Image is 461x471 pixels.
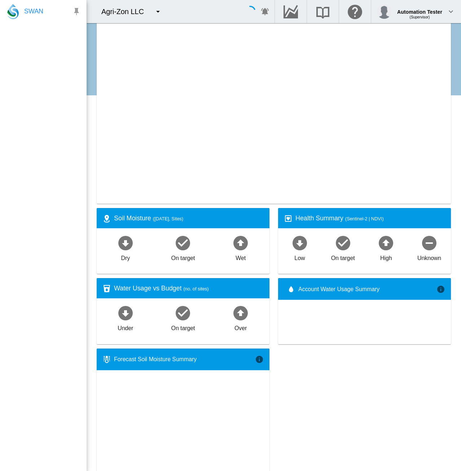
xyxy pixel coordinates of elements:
span: (no. of sites) [183,286,208,291]
div: Under [118,321,133,332]
md-icon: Click here for help [346,7,364,16]
div: Dry [121,251,130,262]
div: Automation Tester [397,5,442,13]
md-icon: icon-arrow-down-bold-circle [117,234,134,251]
button: icon-bell-ring [258,4,272,19]
button: icon-menu-down [151,4,165,19]
div: Agri-Zon LLC [101,7,150,17]
span: ([DATE], Sites) [153,216,183,221]
span: SWAN [24,7,43,16]
md-icon: Search the knowledge base [314,7,332,16]
md-icon: icon-bell-ring [261,7,269,16]
img: profile.jpg [377,4,391,19]
md-icon: icon-map-marker-radius [102,214,111,223]
md-icon: icon-chevron-down [447,7,455,16]
img: SWAN-Landscape-Logo-Colour-drop.png [7,4,19,19]
div: On target [171,251,195,262]
md-icon: icon-cup-water [102,284,111,293]
md-icon: icon-arrow-up-bold-circle [377,234,395,251]
div: Water Usage vs Budget [114,284,264,293]
md-icon: icon-checkbox-marked-circle [334,234,352,251]
md-icon: icon-arrow-up-bold-circle [232,304,249,321]
md-icon: icon-arrow-up-bold-circle [232,234,249,251]
div: Forecast Soil Moisture Summary [114,355,255,363]
md-icon: icon-information [255,355,264,364]
div: Soil Moisture [114,214,264,223]
div: Health Summary [295,214,445,223]
md-icon: icon-heart-box-outline [284,214,293,223]
md-icon: icon-menu-down [154,7,162,16]
md-icon: icon-minus-circle [421,234,438,251]
div: Low [294,251,305,262]
div: On target [331,251,355,262]
md-icon: icon-arrow-down-bold-circle [291,234,308,251]
div: On target [171,321,195,332]
md-icon: icon-water [287,285,295,294]
div: Wet [236,251,246,262]
div: Unknown [417,251,441,262]
md-icon: icon-checkbox-marked-circle [174,304,192,321]
span: (Supervisor) [409,15,430,19]
md-icon: icon-thermometer-lines [102,355,111,364]
md-icon: Go to the Data Hub [282,7,299,16]
div: High [380,251,392,262]
div: Over [234,321,247,332]
md-icon: icon-pin [72,7,81,16]
span: (Sentinel-2 | NDVI) [345,216,384,221]
md-icon: icon-information [436,285,445,294]
md-icon: icon-arrow-down-bold-circle [117,304,134,321]
md-icon: icon-checkbox-marked-circle [174,234,192,251]
span: Account Water Usage Summary [298,285,436,293]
